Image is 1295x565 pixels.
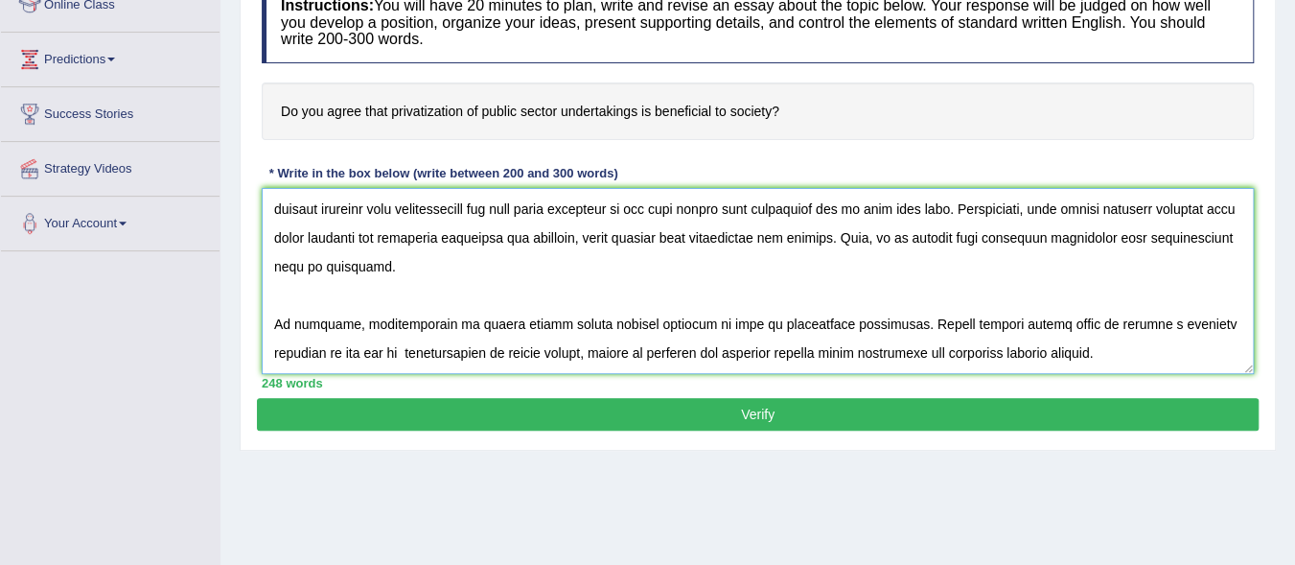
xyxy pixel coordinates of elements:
div: * Write in the box below (write between 200 and 300 words) [262,164,625,182]
button: Verify [257,398,1259,431]
div: 248 words [262,374,1254,392]
a: Predictions [1,33,220,81]
a: Success Stories [1,87,220,135]
a: Strategy Videos [1,142,220,190]
h4: Do you agree that privatization of public sector undertakings is beneficial to society? [262,82,1254,141]
a: Your Account [1,197,220,245]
